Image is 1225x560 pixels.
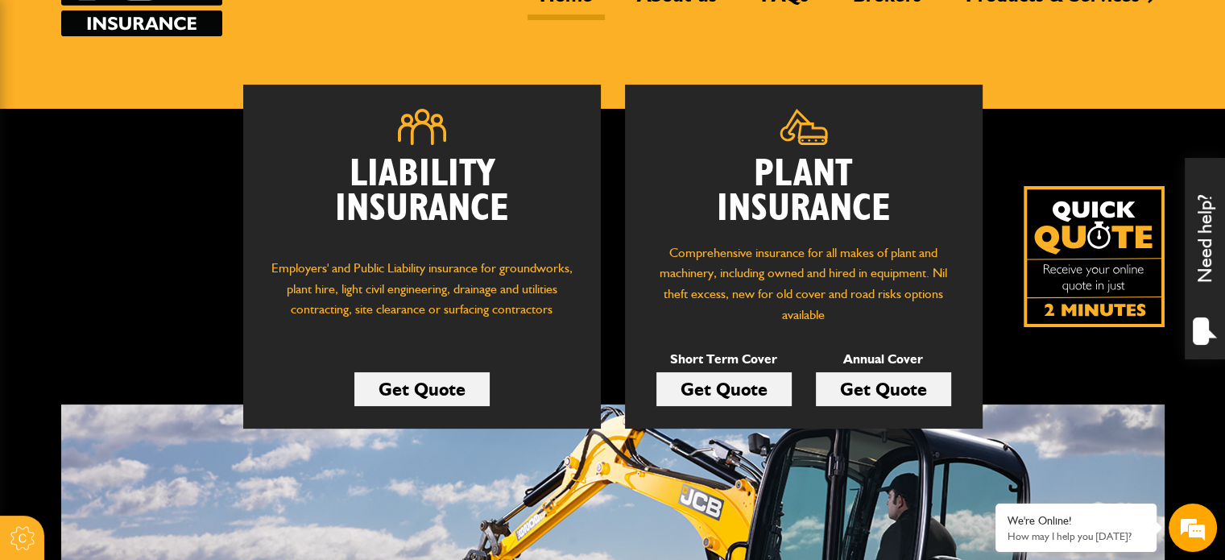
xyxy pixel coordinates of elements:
[1008,514,1144,528] div: We're Online!
[1024,186,1165,327] a: Get your insurance quote isn just 2-minutes
[816,372,951,406] a: Get Quote
[1024,186,1165,327] img: Quick Quote
[656,372,792,406] a: Get Quote
[656,349,792,370] p: Short Term Cover
[1185,158,1225,359] div: Need help?
[649,157,958,226] h2: Plant Insurance
[267,258,577,335] p: Employers' and Public Liability insurance for groundworks, plant hire, light civil engineering, d...
[267,157,577,243] h2: Liability Insurance
[816,349,951,370] p: Annual Cover
[354,372,490,406] a: Get Quote
[1008,530,1144,542] p: How may I help you today?
[649,243,958,325] p: Comprehensive insurance for all makes of plant and machinery, including owned and hired in equipm...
